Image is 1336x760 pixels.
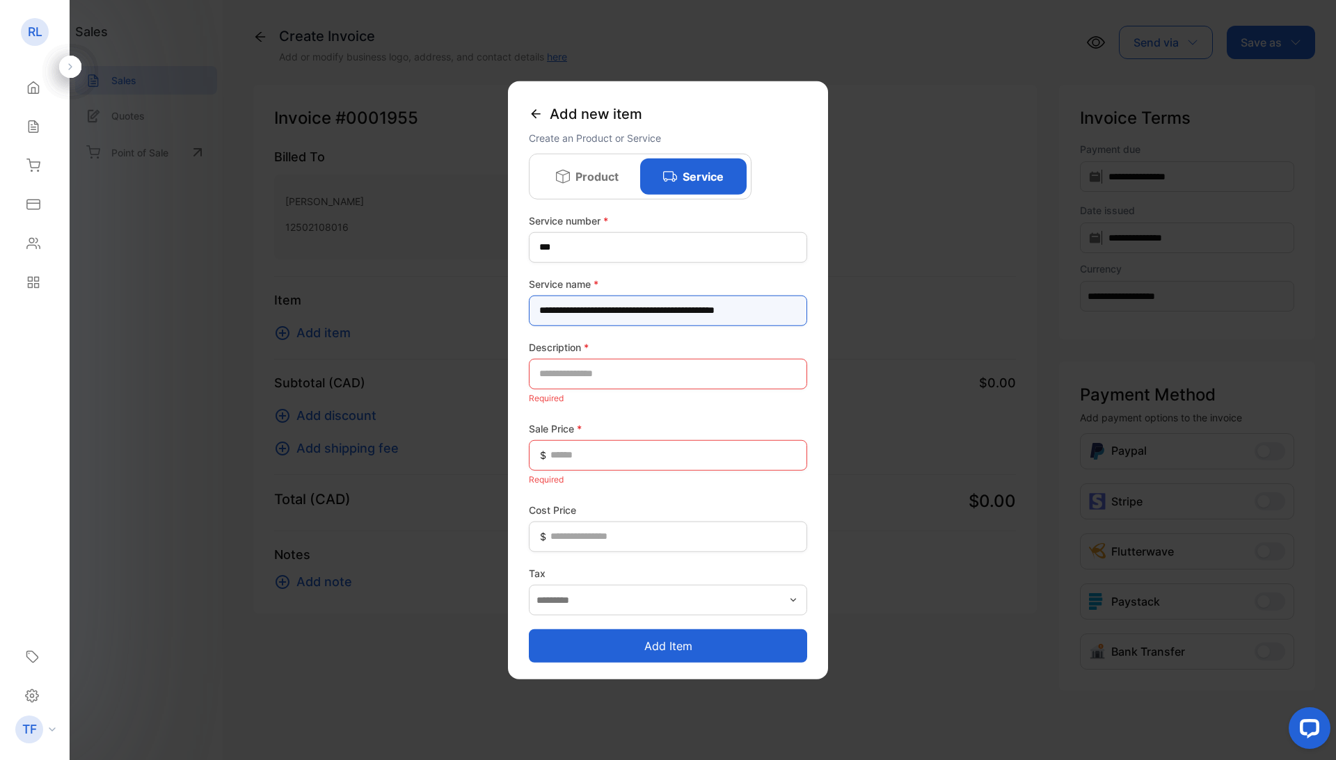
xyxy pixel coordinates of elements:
label: Description [529,339,807,354]
button: Add item [529,629,807,663]
span: $ [540,448,546,462]
p: TF [22,720,37,738]
p: Required [529,389,807,407]
p: Required [529,470,807,488]
label: Service name [529,276,807,291]
span: Create an Product or Service [529,131,661,143]
span: $ [540,529,546,544]
p: Service [683,168,724,184]
label: Sale Price [529,421,807,435]
p: RL [28,23,42,41]
label: Cost Price [529,502,807,517]
iframe: LiveChat chat widget [1278,702,1336,760]
span: Add new item [550,103,642,124]
p: Product [575,168,619,184]
label: Tax [529,565,807,580]
label: Service number [529,213,807,227]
